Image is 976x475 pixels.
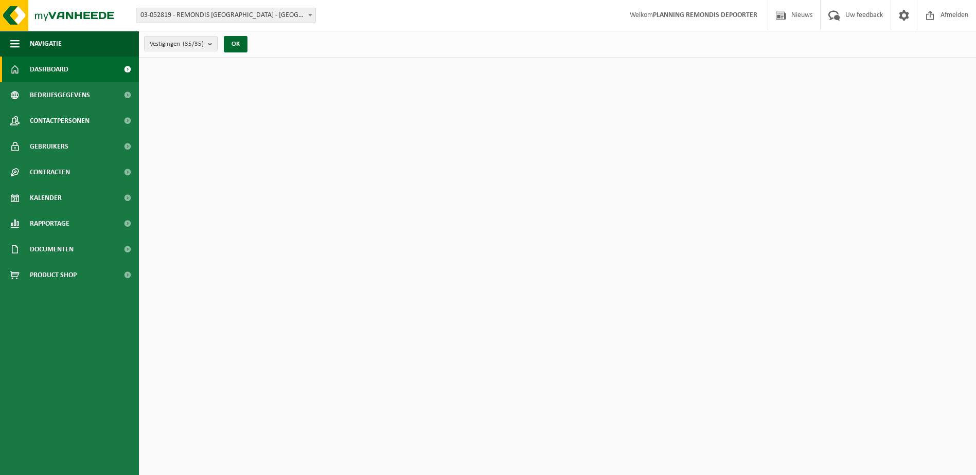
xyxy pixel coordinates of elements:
[30,159,70,185] span: Contracten
[653,11,757,19] strong: PLANNING REMONDIS DEPOORTER
[150,36,204,52] span: Vestigingen
[30,211,69,236] span: Rapportage
[30,262,77,288] span: Product Shop
[30,185,62,211] span: Kalender
[136,8,315,23] span: 03-052819 - REMONDIS WEST-VLAANDEREN - OOSTENDE
[30,57,68,82] span: Dashboard
[30,31,62,57] span: Navigatie
[224,36,247,52] button: OK
[30,108,90,134] span: Contactpersonen
[30,134,68,159] span: Gebruikers
[30,236,74,262] span: Documenten
[183,41,204,47] count: (35/35)
[144,36,218,51] button: Vestigingen(35/35)
[30,82,90,108] span: Bedrijfsgegevens
[136,8,316,23] span: 03-052819 - REMONDIS WEST-VLAANDEREN - OOSTENDE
